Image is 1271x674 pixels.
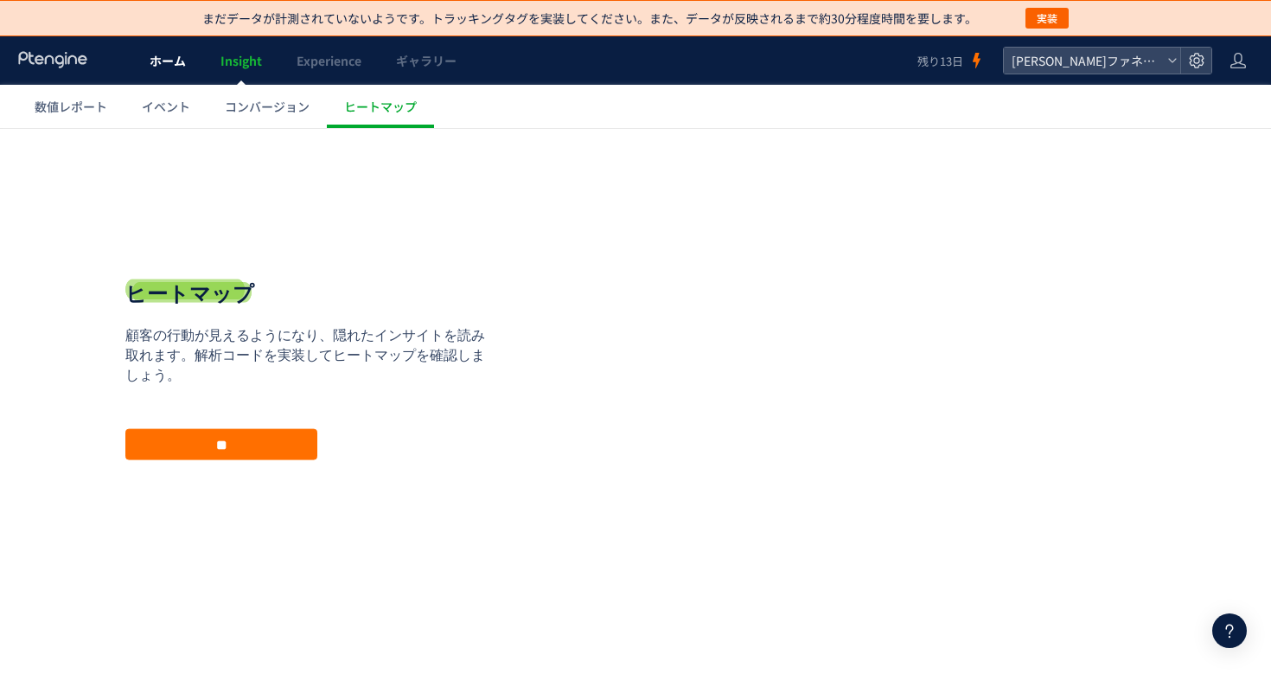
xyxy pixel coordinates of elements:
[344,98,417,115] span: ヒートマップ
[1025,8,1069,29] button: 実装
[297,52,361,69] span: Experience
[125,151,254,181] h1: ヒートマップ
[35,98,107,115] span: 数値レポート
[1006,48,1160,74] span: [PERSON_NAME]ファネル（停止中）
[1037,8,1057,29] span: 実装
[202,10,977,27] p: まだデータが計測されていないようです。トラッキングタグを実装してください。また、データが反映されるまで約30分程度時間を要します。
[225,98,310,115] span: コンバージョン
[125,198,497,258] p: 顧客の行動が見えるようになり、隠れたインサイトを読み取れます。解析コードを実装してヒートマップを確認しましょう。
[396,52,457,69] span: ギャラリー
[917,53,963,69] span: 残り13日
[917,36,986,85] a: 残り13日
[150,52,186,69] span: ホーム
[220,52,262,69] span: Insight
[142,98,190,115] span: イベント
